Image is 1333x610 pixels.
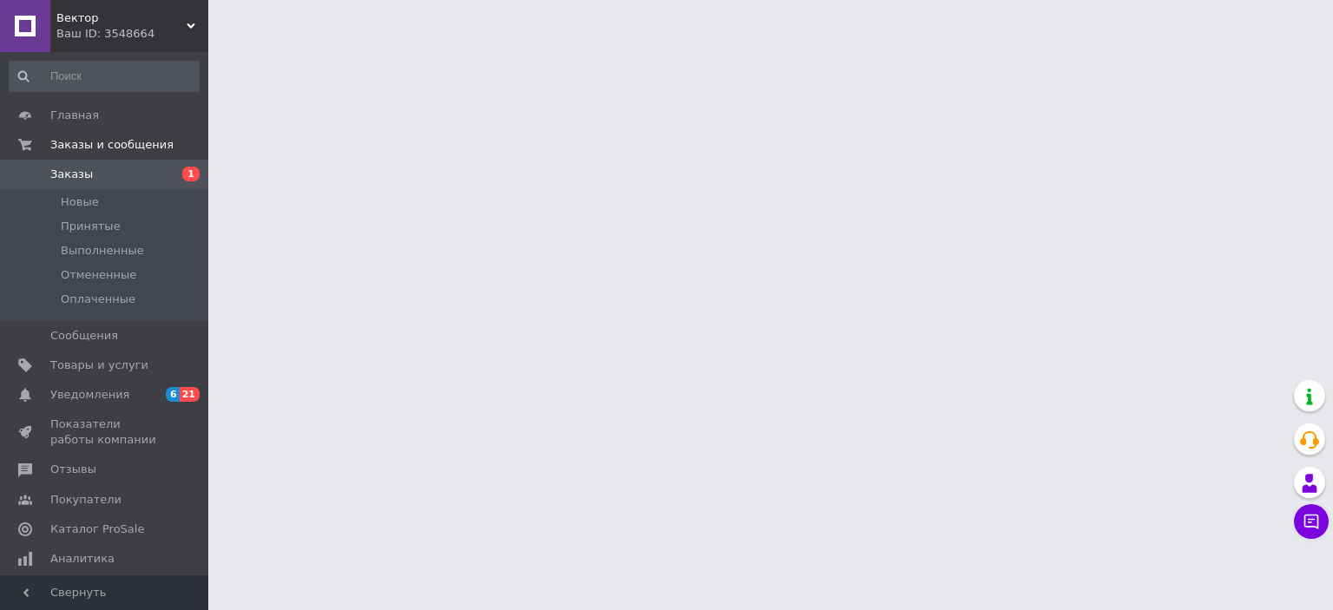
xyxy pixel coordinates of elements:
div: Ваш ID: 3548664 [56,26,208,42]
span: Вектор [56,10,187,26]
span: Принятые [61,219,121,234]
span: Новые [61,194,99,210]
span: Товары и услуги [50,357,148,373]
span: Аналитика [50,551,115,567]
span: 6 [166,387,180,402]
span: Оплаченные [61,292,135,307]
span: Заказы [50,167,93,182]
span: Каталог ProSale [50,521,144,537]
button: Чат с покупателем [1294,504,1329,539]
span: Отмененные [61,267,136,283]
span: 1 [182,167,200,181]
span: Отзывы [50,462,96,477]
span: Заказы и сообщения [50,137,174,153]
span: Главная [50,108,99,123]
span: Показатели работы компании [50,417,161,448]
span: 21 [180,387,200,402]
span: Выполненные [61,243,144,259]
span: Уведомления [50,387,129,403]
input: Поиск [9,61,200,92]
span: Покупатели [50,492,121,508]
span: Сообщения [50,328,118,344]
